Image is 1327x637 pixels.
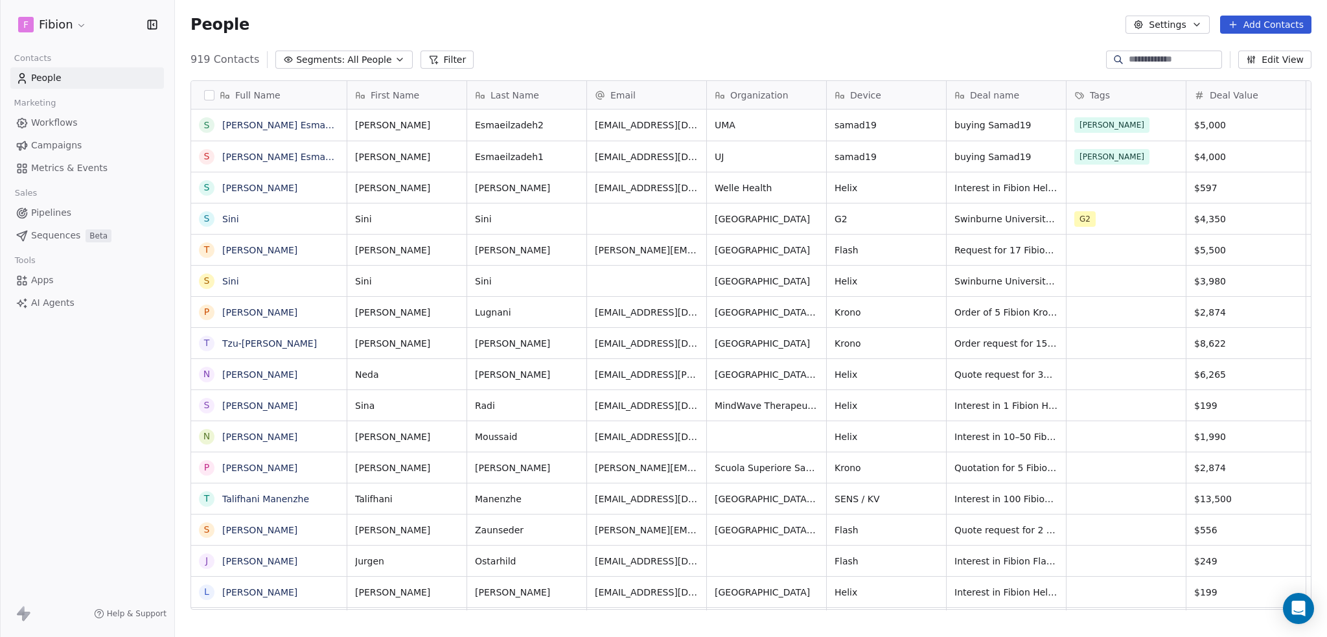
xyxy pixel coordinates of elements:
[10,112,164,133] a: Workflows
[86,229,111,242] span: Beta
[835,213,938,226] span: G2
[355,306,459,319] span: [PERSON_NAME]
[467,81,586,109] div: Last Name
[715,337,818,350] span: [GEOGRAPHIC_DATA]
[421,51,474,69] button: Filter
[1194,275,1298,288] span: $3,980
[835,150,938,163] span: samad19
[475,181,579,194] span: [PERSON_NAME]
[355,555,459,568] span: Jurgen
[954,399,1058,412] span: Interest in 1 Fibion Helix device (U.S. shipping and tariffs included)
[595,337,698,350] span: [EMAIL_ADDRESS][DOMAIN_NAME]
[835,181,938,194] span: Helix
[610,89,636,102] span: Email
[954,119,1058,132] span: buying Samad19
[222,400,297,411] a: [PERSON_NAME]
[954,430,1058,443] span: Interest in 10–50 Fibion Helix devices
[715,275,818,288] span: [GEOGRAPHIC_DATA]
[715,244,818,257] span: [GEOGRAPHIC_DATA]
[371,89,419,102] span: First Name
[1125,16,1209,34] button: Settings
[1194,399,1298,412] span: $199
[204,336,210,350] div: T
[850,89,881,102] span: Device
[475,586,579,599] span: [PERSON_NAME]
[1194,555,1298,568] span: $249
[190,15,249,34] span: People
[595,181,698,194] span: [EMAIL_ADDRESS][DOMAIN_NAME]
[595,244,698,257] span: [PERSON_NAME][EMAIL_ADDRESS][PERSON_NAME][DOMAIN_NAME]
[595,524,698,537] span: [PERSON_NAME][EMAIL_ADDRESS][DOMAIN_NAME]
[204,585,209,599] div: L
[191,110,347,610] div: grid
[355,119,459,132] span: [PERSON_NAME]
[222,245,297,255] a: [PERSON_NAME]
[1067,81,1186,109] div: Tags
[204,274,210,288] div: S
[31,161,108,175] span: Metrics & Events
[715,399,818,412] span: MindWave Therapeutics (also affiliated with multiple institutions listed)
[355,275,459,288] span: Sini
[475,555,579,568] span: Ostarhild
[1194,337,1298,350] span: $8,622
[1194,461,1298,474] span: $2,874
[475,306,579,319] span: Lugnani
[204,212,210,226] div: S
[31,139,82,152] span: Campaigns
[1194,492,1298,505] span: $13,500
[595,555,698,568] span: [EMAIL_ADDRESS][DOMAIN_NAME]
[1194,150,1298,163] span: $4,000
[835,492,938,505] span: SENS / KV
[16,14,89,36] button: FFibion
[475,492,579,505] span: Manenzhe
[222,494,309,504] a: Talifhani Manenzhe
[835,337,938,350] span: Krono
[355,368,459,381] span: Neda
[954,555,1058,568] span: Interest in Fibion Flash with SDK/API for ECG tracking in art project
[1210,89,1258,102] span: Deal Value
[9,251,41,270] span: Tools
[1194,306,1298,319] span: $2,874
[715,524,818,537] span: [GEOGRAPHIC_DATA] – Professur für Diagnostische Sensorik
[1220,16,1311,34] button: Add Contacts
[1194,244,1298,257] span: $5,500
[31,296,75,310] span: AI Agents
[355,150,459,163] span: [PERSON_NAME]
[355,244,459,257] span: [PERSON_NAME]
[715,306,818,319] span: [GEOGRAPHIC_DATA] – Dipartimento di Scienze Mediche, Chirurgiche e della Salute
[203,430,210,443] div: N
[222,525,297,535] a: [PERSON_NAME]
[835,306,938,319] span: Krono
[1074,117,1149,133] span: [PERSON_NAME]
[595,430,698,443] span: [EMAIL_ADDRESS][DOMAIN_NAME]
[475,430,579,443] span: Moussaid
[954,337,1058,350] span: Order request for 15 Fibion Krono devices for sleep research in [GEOGRAPHIC_DATA]
[475,461,579,474] span: [PERSON_NAME]
[31,229,80,242] span: Sequences
[8,49,57,68] span: Contacts
[595,306,698,319] span: [EMAIL_ADDRESS][DOMAIN_NAME]
[835,119,938,132] span: samad19
[222,587,297,597] a: [PERSON_NAME]
[355,461,459,474] span: [PERSON_NAME]
[475,337,579,350] span: [PERSON_NAME]
[222,369,297,380] a: [PERSON_NAME]
[835,275,938,288] span: Helix
[10,67,164,89] a: People
[954,368,1058,381] span: Quote request for 35 Fibion Helix devices for research study
[954,181,1058,194] span: Interest in Fibion Helix for Welle Health beta testing
[970,89,1019,102] span: Deal name
[355,430,459,443] span: [PERSON_NAME]
[715,213,818,226] span: [GEOGRAPHIC_DATA]
[954,492,1058,505] span: Interest in 100 Fibion SENS devices for research deployment in [GEOGRAPHIC_DATA]
[10,202,164,224] a: Pipelines
[475,275,579,288] span: Sini
[707,81,826,109] div: Organization
[347,81,467,109] div: First Name
[595,399,698,412] span: [EMAIL_ADDRESS][DOMAIN_NAME]
[475,524,579,537] span: Zaunseder
[10,157,164,179] a: Metrics & Events
[835,368,938,381] span: Helix
[355,213,459,226] span: Sini
[835,399,938,412] span: Helix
